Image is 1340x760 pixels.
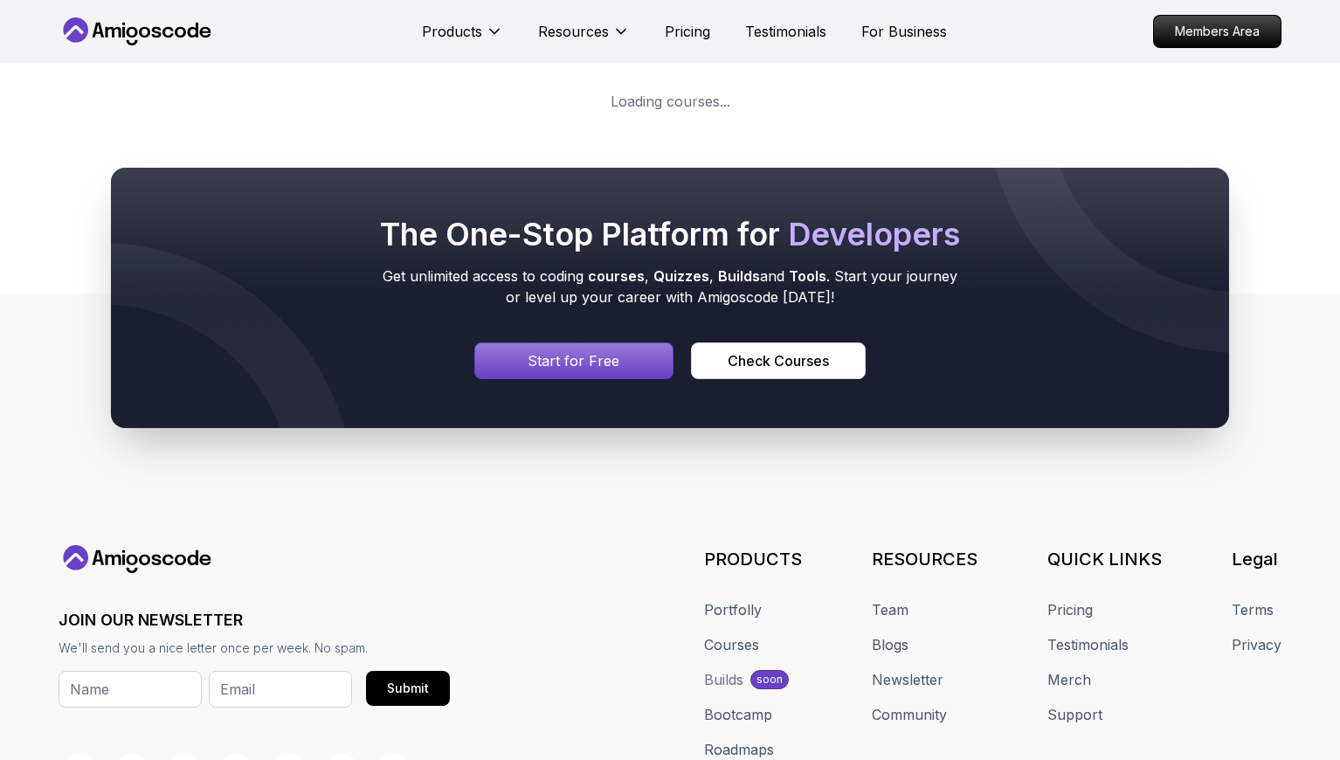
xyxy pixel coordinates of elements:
[528,350,619,371] p: Start for Free
[59,639,450,657] p: We'll send you a nice letter once per week. No spam.
[1047,704,1102,725] a: Support
[756,673,783,687] p: soon
[1232,547,1281,571] h3: Legal
[665,21,710,42] a: Pricing
[1047,547,1162,571] h3: QUICK LINKS
[788,215,960,253] span: Developers
[1232,634,1281,655] a: Privacy
[1232,599,1274,620] a: Terms
[59,608,450,632] h3: JOIN OUR NEWSLETTER
[422,21,482,42] p: Products
[1047,599,1093,620] a: Pricing
[872,704,947,725] a: Community
[704,634,759,655] a: Courses
[538,21,630,56] button: Resources
[422,21,503,56] button: Products
[704,599,762,620] a: Portfolly
[366,671,450,706] button: Submit
[376,266,964,307] p: Get unlimited access to coding , , and . Start your journey or level up your career with Amigosco...
[745,21,826,42] a: Testimonials
[704,739,774,760] a: Roadmaps
[209,671,352,708] input: Email
[376,217,964,252] h2: The One-Stop Platform for
[789,267,826,285] span: Tools
[1154,16,1281,47] p: Members Area
[872,547,977,571] h3: RESOURCES
[1047,634,1129,655] a: Testimonials
[691,342,866,379] a: Courses page
[653,267,709,285] span: Quizzes
[474,342,673,379] a: Signin page
[691,342,866,379] button: Check Courses
[704,547,802,571] h3: PRODUCTS
[1047,669,1091,690] a: Merch
[1153,15,1281,48] a: Members Area
[704,669,743,690] div: Builds
[861,21,947,42] a: For Business
[704,704,772,725] a: Bootcamp
[718,267,760,285] span: Builds
[728,350,829,371] div: Check Courses
[872,599,908,620] a: Team
[872,634,908,655] a: Blogs
[387,680,429,697] div: Submit
[872,669,943,690] a: Newsletter
[59,671,202,708] input: Name
[588,267,645,285] span: courses
[538,21,609,42] p: Resources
